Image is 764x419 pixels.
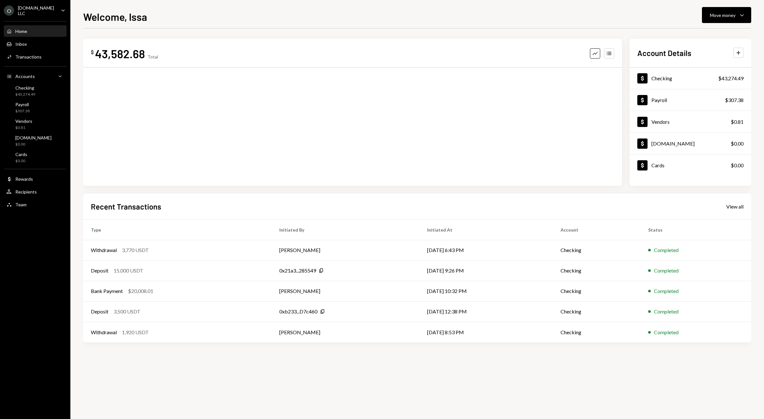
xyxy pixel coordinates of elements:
[15,152,27,157] div: Cards
[726,203,744,210] a: View all
[272,219,420,240] th: Initiated By
[91,49,94,55] div: $
[419,281,553,301] td: [DATE] 10:32 PM
[15,135,52,140] div: [DOMAIN_NAME]
[15,41,27,47] div: Inbox
[4,186,67,197] a: Recipients
[710,12,736,19] div: Move money
[419,240,553,260] td: [DATE] 6:43 PM
[15,54,42,59] div: Transactions
[651,119,670,125] div: Vendors
[731,118,744,126] div: $0.81
[15,202,27,207] div: Team
[15,92,35,97] div: $43,274.49
[91,246,117,254] div: Withdrawal
[15,102,30,107] div: Payroll
[641,219,751,240] th: Status
[15,74,35,79] div: Accounts
[419,301,553,322] td: [DATE] 12:38 PM
[654,246,679,254] div: Completed
[91,267,108,274] div: Deposit
[630,67,751,89] a: Checking$43,274.49
[731,162,744,169] div: $0.00
[654,308,679,315] div: Completed
[651,75,672,81] div: Checking
[15,158,27,164] div: $0.00
[553,301,641,322] td: Checking
[630,133,751,154] a: [DOMAIN_NAME]$0.00
[15,108,30,114] div: $307.38
[553,281,641,301] td: Checking
[4,5,14,16] div: O
[91,328,117,336] div: Withdrawal
[114,267,143,274] div: 15,000 USDT
[122,246,149,254] div: 3,770 USDT
[4,25,67,37] a: Home
[651,162,665,168] div: Cards
[4,199,67,210] a: Team
[553,260,641,281] td: Checking
[15,85,35,91] div: Checking
[637,48,691,58] h2: Account Details
[272,240,420,260] td: [PERSON_NAME]
[95,46,145,61] div: 43,582.68
[419,322,553,342] td: [DATE] 8:53 PM
[702,7,751,23] button: Move money
[4,116,67,132] a: Vendors$0.81
[4,83,67,99] a: Checking$43,274.49
[553,219,641,240] th: Account
[4,133,67,148] a: [DOMAIN_NAME]$0.00
[279,308,317,315] div: 0xb233...D7c460
[651,140,695,146] div: [DOMAIN_NAME]
[15,125,32,130] div: $0.81
[272,281,420,301] td: [PERSON_NAME]
[15,118,32,124] div: Vendors
[654,328,679,336] div: Completed
[654,287,679,295] div: Completed
[4,51,67,62] a: Transactions
[128,287,153,295] div: $20,008.01
[725,96,744,104] div: $307.38
[4,173,67,185] a: Rewards
[651,97,667,103] div: Payroll
[4,150,67,165] a: Cards$0.00
[553,322,641,342] td: Checking
[419,219,553,240] th: Initiated At
[91,308,108,315] div: Deposit
[731,140,744,147] div: $0.00
[553,240,641,260] td: Checking
[630,111,751,132] a: Vendors$0.81
[15,28,27,34] div: Home
[18,5,56,16] div: [DOMAIN_NAME] LLC
[630,154,751,176] a: Cards$0.00
[114,308,140,315] div: 3,500 USDT
[15,189,37,194] div: Recipients
[4,100,67,115] a: Payroll$307.38
[630,89,751,111] a: Payroll$307.38
[15,176,33,182] div: Rewards
[4,70,67,82] a: Accounts
[147,54,158,59] div: Total
[419,260,553,281] td: [DATE] 9:26 PM
[279,267,316,274] div: 0x21a3...285549
[83,219,272,240] th: Type
[718,75,744,82] div: $43,274.49
[83,10,147,23] h1: Welcome, Issa
[91,287,123,295] div: Bank Payment
[4,38,67,50] a: Inbox
[654,267,679,274] div: Completed
[15,142,52,147] div: $0.00
[272,322,420,342] td: [PERSON_NAME]
[122,328,149,336] div: 1,920 USDT
[91,201,161,212] h2: Recent Transactions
